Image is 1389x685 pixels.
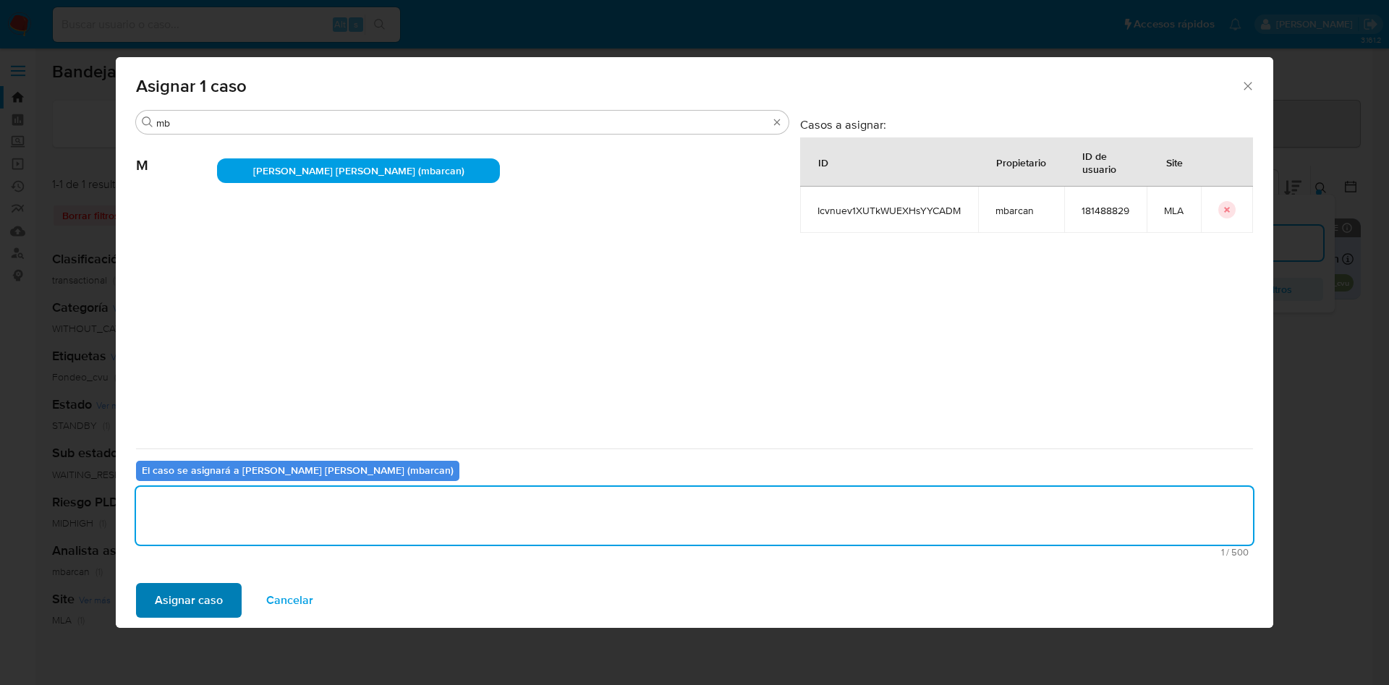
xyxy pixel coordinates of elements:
button: Cancelar [247,583,332,618]
div: ID [801,145,846,179]
span: MLA [1164,204,1184,217]
b: El caso se asignará a [PERSON_NAME] [PERSON_NAME] (mbarcan) [142,463,454,477]
button: Asignar caso [136,583,242,618]
div: assign-modal [116,57,1273,628]
button: Borrar [771,116,783,128]
button: Buscar [142,116,153,128]
button: icon-button [1218,201,1236,218]
div: Site [1149,145,1200,179]
h3: Casos a asignar: [800,117,1253,132]
span: Icvnuev1XUTkWUEXHsYYCADM [817,204,961,217]
span: Asignar caso [155,584,223,616]
div: Propietario [979,145,1063,179]
span: Cancelar [266,584,313,616]
div: ID de usuario [1065,138,1146,186]
div: [PERSON_NAME] [PERSON_NAME] (mbarcan) [217,158,500,183]
span: Asignar 1 caso [136,77,1241,95]
span: mbarcan [995,204,1047,217]
span: [PERSON_NAME] [PERSON_NAME] (mbarcan) [253,163,464,178]
button: Cerrar ventana [1241,79,1254,92]
span: M [136,135,217,174]
span: 181488829 [1082,204,1129,217]
input: Buscar analista [156,116,768,129]
span: Máximo 500 caracteres [140,548,1249,557]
